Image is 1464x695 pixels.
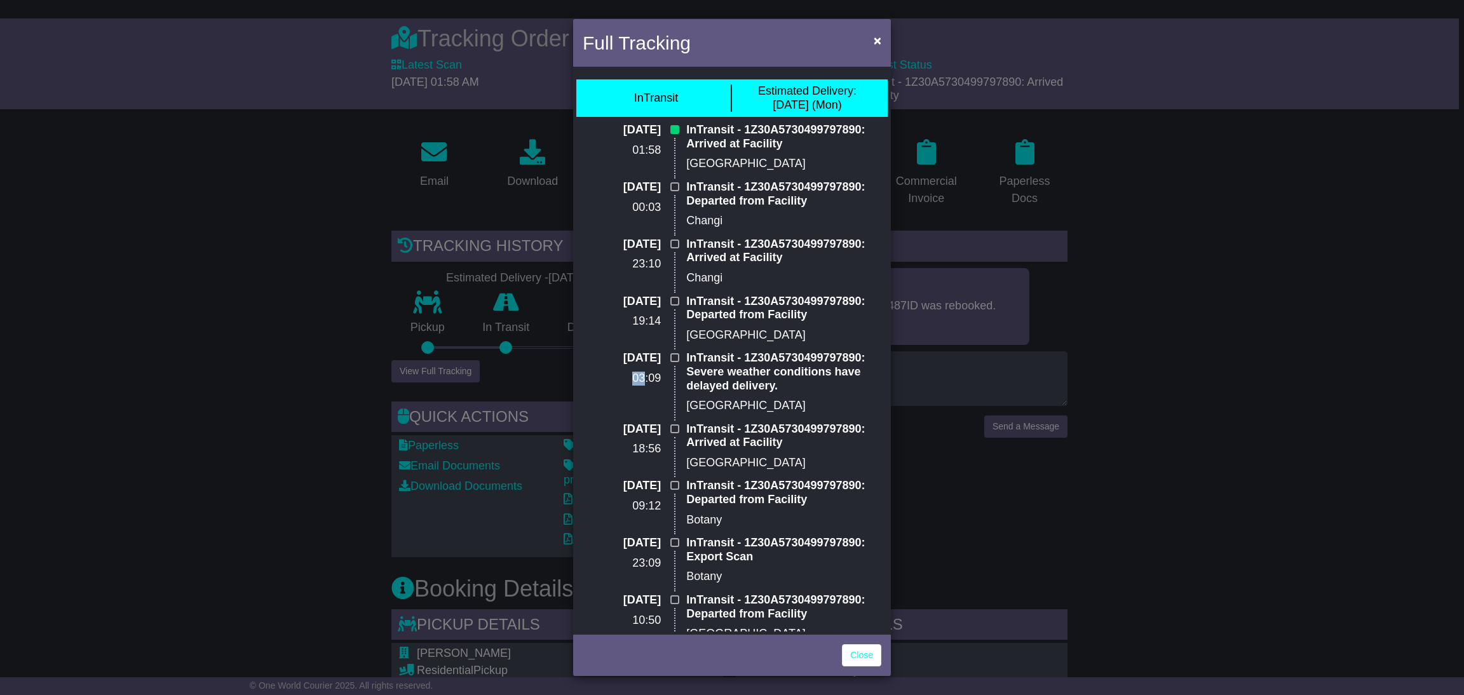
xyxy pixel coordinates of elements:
[867,27,888,53] button: Close
[583,557,661,570] p: 23:09
[686,238,881,265] p: InTransit - 1Z30A5730499797890: Arrived at Facility
[583,257,661,271] p: 23:10
[686,513,881,527] p: Botany
[686,422,881,450] p: InTransit - 1Z30A5730499797890: Arrived at Facility
[583,372,661,386] p: 03:09
[583,123,661,137] p: [DATE]
[686,536,881,563] p: InTransit - 1Z30A5730499797890: Export Scan
[583,422,661,436] p: [DATE]
[583,29,691,57] h4: Full Tracking
[686,456,881,470] p: [GEOGRAPHIC_DATA]
[686,627,881,641] p: [GEOGRAPHIC_DATA]
[686,570,881,584] p: Botany
[583,499,661,513] p: 09:12
[686,593,881,621] p: InTransit - 1Z30A5730499797890: Departed from Facility
[686,351,881,393] p: InTransit - 1Z30A5730499797890: Severe weather conditions have delayed delivery.
[686,295,881,322] p: InTransit - 1Z30A5730499797890: Departed from Facility
[758,84,857,97] span: Estimated Delivery:
[686,479,881,506] p: InTransit - 1Z30A5730499797890: Departed from Facility
[686,271,881,285] p: Changi
[583,593,661,607] p: [DATE]
[634,91,678,105] div: InTransit
[686,180,881,208] p: InTransit - 1Z30A5730499797890: Departed from Facility
[583,295,661,309] p: [DATE]
[583,238,661,252] p: [DATE]
[686,328,881,342] p: [GEOGRAPHIC_DATA]
[686,399,881,413] p: [GEOGRAPHIC_DATA]
[583,536,661,550] p: [DATE]
[686,157,881,171] p: [GEOGRAPHIC_DATA]
[583,614,661,628] p: 10:50
[686,123,881,151] p: InTransit - 1Z30A5730499797890: Arrived at Facility
[758,84,857,112] div: [DATE] (Mon)
[874,33,881,48] span: ×
[583,442,661,456] p: 18:56
[583,351,661,365] p: [DATE]
[583,479,661,493] p: [DATE]
[583,180,661,194] p: [DATE]
[583,201,661,215] p: 00:03
[583,144,661,158] p: 01:58
[842,644,881,666] a: Close
[686,214,881,228] p: Changi
[583,314,661,328] p: 19:14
